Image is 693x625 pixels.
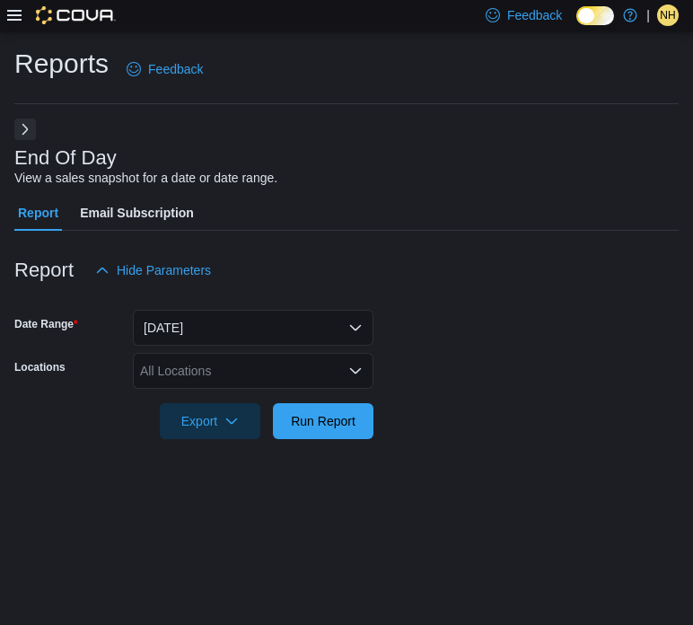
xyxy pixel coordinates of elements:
[14,317,78,331] label: Date Range
[14,169,277,188] div: View a sales snapshot for a date or date range.
[507,6,562,24] span: Feedback
[119,51,210,87] a: Feedback
[14,260,74,281] h3: Report
[576,25,577,26] span: Dark Mode
[160,403,260,439] button: Export
[273,403,373,439] button: Run Report
[14,119,36,140] button: Next
[646,4,650,26] p: |
[80,195,194,231] span: Email Subscription
[133,310,373,346] button: [DATE]
[291,412,355,430] span: Run Report
[18,195,58,231] span: Report
[348,364,363,378] button: Open list of options
[660,4,675,26] span: NH
[88,252,218,288] button: Hide Parameters
[171,403,250,439] span: Export
[148,60,203,78] span: Feedback
[657,4,679,26] div: Natasha Hodnett
[576,6,614,25] input: Dark Mode
[36,6,116,24] img: Cova
[14,46,109,82] h1: Reports
[117,261,211,279] span: Hide Parameters
[14,360,66,374] label: Locations
[14,147,117,169] h3: End Of Day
